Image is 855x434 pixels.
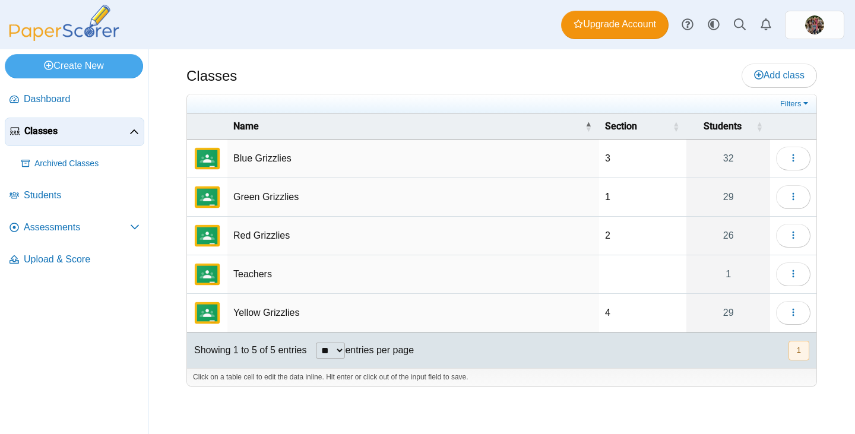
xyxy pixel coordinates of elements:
td: Yellow Grizzlies [227,294,599,332]
a: ps.ZGjZAUrt273eHv6v [785,11,844,39]
span: Name : Activate to invert sorting [585,114,592,139]
span: Dashboard [24,93,140,106]
img: PaperScorer [5,5,123,41]
span: Upload & Score [24,253,140,266]
td: Red Grizzlies [227,217,599,255]
a: Upgrade Account [561,11,669,39]
a: Create New [5,54,143,78]
span: Students [24,189,140,202]
span: Add class [754,70,805,80]
h1: Classes [186,66,237,86]
span: Section [605,121,637,132]
span: Upgrade Account [574,18,656,31]
a: Add class [742,64,817,87]
div: Click on a table cell to edit the data inline. Hit enter or click out of the input field to save. [187,368,816,386]
span: Section : Activate to sort [672,114,679,139]
td: Blue Grizzlies [227,140,599,178]
a: 26 [686,217,770,255]
img: External class connected through Google Classroom [193,299,221,327]
a: Dashboard [5,85,144,114]
span: Classes [24,125,129,138]
a: 1 [686,255,770,293]
td: 3 [599,140,687,178]
a: Upload & Score [5,246,144,274]
a: Students [5,182,144,210]
a: Filters [777,98,813,110]
td: 1 [599,178,687,217]
button: 1 [788,341,809,360]
div: Showing 1 to 5 of 5 entries [187,332,306,368]
td: 2 [599,217,687,255]
span: Archived Classes [34,158,140,170]
span: Students : Activate to sort [756,114,763,139]
a: Classes [5,118,144,146]
span: Kerry Swicegood [805,15,824,34]
label: entries per page [345,345,414,355]
td: Teachers [227,255,599,294]
a: 32 [686,140,770,178]
img: External class connected through Google Classroom [193,183,221,211]
td: 4 [599,294,687,332]
span: Assessments [24,221,130,234]
img: External class connected through Google Classroom [193,144,221,173]
a: 29 [686,178,770,216]
span: Name [233,121,259,132]
span: Students [704,121,742,132]
a: Archived Classes [17,150,144,178]
nav: pagination [787,341,809,360]
a: 29 [686,294,770,332]
td: Green Grizzlies [227,178,599,217]
img: External class connected through Google Classroom [193,221,221,250]
a: Assessments [5,214,144,242]
a: PaperScorer [5,33,123,43]
a: Alerts [753,12,779,38]
img: External class connected through Google Classroom [193,260,221,289]
img: ps.ZGjZAUrt273eHv6v [805,15,824,34]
